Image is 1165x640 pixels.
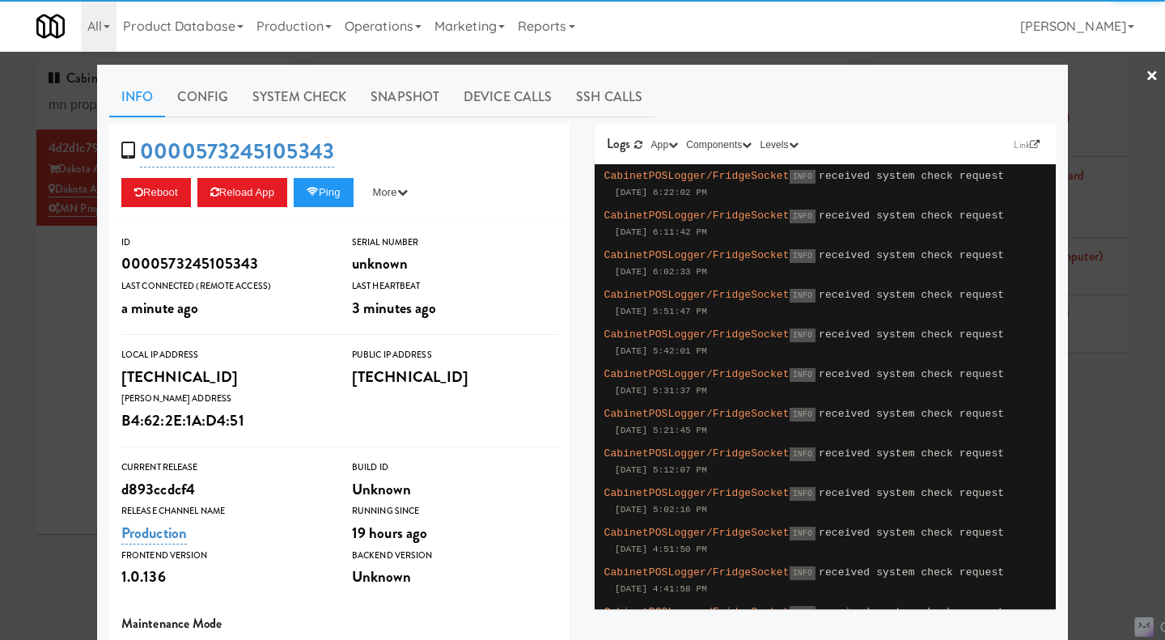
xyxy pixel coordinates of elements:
[819,487,1004,499] span: received system check request
[819,249,1004,261] span: received system check request
[790,289,815,303] span: INFO
[121,522,187,545] a: Production
[615,465,707,475] span: [DATE] 5:12:07 PM
[197,178,287,207] button: Reload App
[121,460,328,476] div: Current Release
[819,170,1004,182] span: received system check request
[819,606,1004,618] span: received system check request
[121,278,328,295] div: Last Connected (Remote Access)
[819,408,1004,420] span: received system check request
[121,548,328,564] div: Frontend Version
[790,210,815,223] span: INFO
[647,137,683,153] button: App
[604,328,790,341] span: CabinetPOSLogger/FridgeSocket
[790,408,815,422] span: INFO
[140,136,334,167] a: 0000573245105343
[604,527,790,539] span: CabinetPOSLogger/FridgeSocket
[604,210,790,222] span: CabinetPOSLogger/FridgeSocket
[682,137,756,153] button: Components
[604,566,790,579] span: CabinetPOSLogger/FridgeSocket
[352,278,558,295] div: Last Heartbeat
[615,584,707,594] span: [DATE] 4:41:58 PM
[615,227,707,237] span: [DATE] 6:11:42 PM
[604,289,790,301] span: CabinetPOSLogger/FridgeSocket
[121,476,328,503] div: d893ccdcf4
[121,235,328,251] div: ID
[607,134,630,153] span: Logs
[819,566,1004,579] span: received system check request
[615,386,707,396] span: [DATE] 5:31:37 PM
[615,346,707,356] span: [DATE] 5:42:01 PM
[352,363,558,391] div: [TECHNICAL_ID]
[604,170,790,182] span: CabinetPOSLogger/FridgeSocket
[604,249,790,261] span: CabinetPOSLogger/FridgeSocket
[790,606,815,620] span: INFO
[240,77,358,117] a: System Check
[790,328,815,342] span: INFO
[352,503,558,519] div: Running Since
[121,503,328,519] div: Release Channel Name
[604,447,790,460] span: CabinetPOSLogger/FridgeSocket
[615,307,707,316] span: [DATE] 5:51:47 PM
[604,408,790,420] span: CabinetPOSLogger/FridgeSocket
[358,77,451,117] a: Snapshot
[352,297,436,319] span: 3 minutes ago
[790,487,815,501] span: INFO
[790,447,815,461] span: INFO
[604,368,790,380] span: CabinetPOSLogger/FridgeSocket
[352,522,427,544] span: 19 hours ago
[564,77,655,117] a: SSH Calls
[790,368,815,382] span: INFO
[36,12,65,40] img: Micromart
[604,487,790,499] span: CabinetPOSLogger/FridgeSocket
[121,391,328,407] div: [PERSON_NAME] Address
[360,178,421,207] button: More
[819,527,1004,539] span: received system check request
[819,328,1004,341] span: received system check request
[819,368,1004,380] span: received system check request
[109,77,165,117] a: Info
[352,548,558,564] div: Backend Version
[615,188,707,197] span: [DATE] 6:22:02 PM
[352,563,558,591] div: Unknown
[1010,137,1044,153] a: Link
[352,250,558,278] div: unknown
[121,297,198,319] span: a minute ago
[352,235,558,251] div: Serial Number
[604,606,790,618] span: CabinetPOSLogger/FridgeSocket
[819,210,1004,222] span: received system check request
[790,170,815,184] span: INFO
[615,545,707,554] span: [DATE] 4:51:50 PM
[615,505,707,515] span: [DATE] 5:02:16 PM
[790,249,815,263] span: INFO
[1146,52,1159,102] a: ×
[121,407,328,434] div: B4:62:2E:1A:D4:51
[294,178,354,207] button: Ping
[121,178,191,207] button: Reboot
[819,447,1004,460] span: received system check request
[352,476,558,503] div: Unknown
[121,563,328,591] div: 1.0.136
[121,614,222,633] span: Maintenance Mode
[121,347,328,363] div: Local IP Address
[352,347,558,363] div: Public IP Address
[451,77,564,117] a: Device Calls
[790,527,815,540] span: INFO
[790,566,815,580] span: INFO
[121,250,328,278] div: 0000573245105343
[615,426,707,435] span: [DATE] 5:21:45 PM
[615,267,707,277] span: [DATE] 6:02:33 PM
[756,137,802,153] button: Levels
[819,289,1004,301] span: received system check request
[121,363,328,391] div: [TECHNICAL_ID]
[352,460,558,476] div: Build Id
[165,77,240,117] a: Config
